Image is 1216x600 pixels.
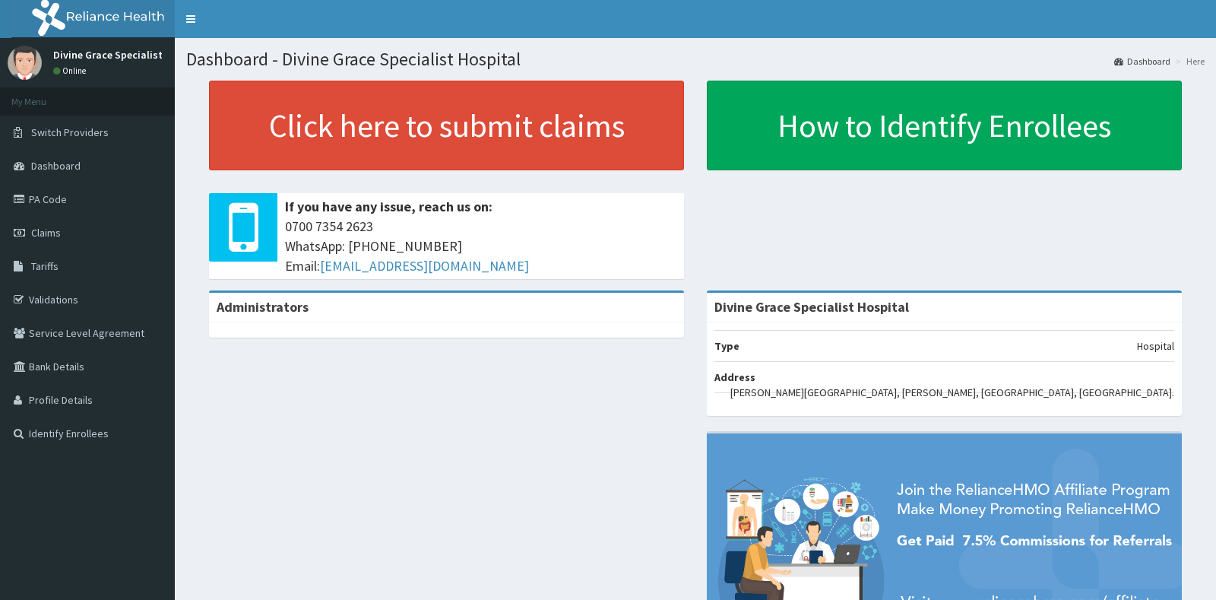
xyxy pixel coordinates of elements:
b: Administrators [217,298,309,316]
strong: Divine Grace Specialist Hospital [714,298,909,316]
b: Address [714,370,755,384]
span: Switch Providers [31,125,109,139]
b: Type [714,339,739,353]
p: Hospital [1137,338,1174,354]
a: How to Identify Enrollees [707,81,1182,170]
a: [EMAIL_ADDRESS][DOMAIN_NAME] [320,257,529,275]
span: 0700 7354 2623 WhatsApp: [PHONE_NUMBER] Email: [285,217,676,275]
span: Dashboard [31,159,81,173]
a: Click here to submit claims [209,81,684,170]
li: Here [1172,55,1205,68]
span: Tariffs [31,259,59,273]
p: [PERSON_NAME][GEOGRAPHIC_DATA], [PERSON_NAME], [GEOGRAPHIC_DATA], [GEOGRAPHIC_DATA]. [730,385,1174,400]
b: If you have any issue, reach us on: [285,198,492,215]
p: Divine Grace Specialist [53,49,163,60]
img: User Image [8,46,42,80]
h1: Dashboard - Divine Grace Specialist Hospital [186,49,1205,69]
a: Online [53,65,90,76]
a: Dashboard [1114,55,1170,68]
span: Claims [31,226,61,240]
